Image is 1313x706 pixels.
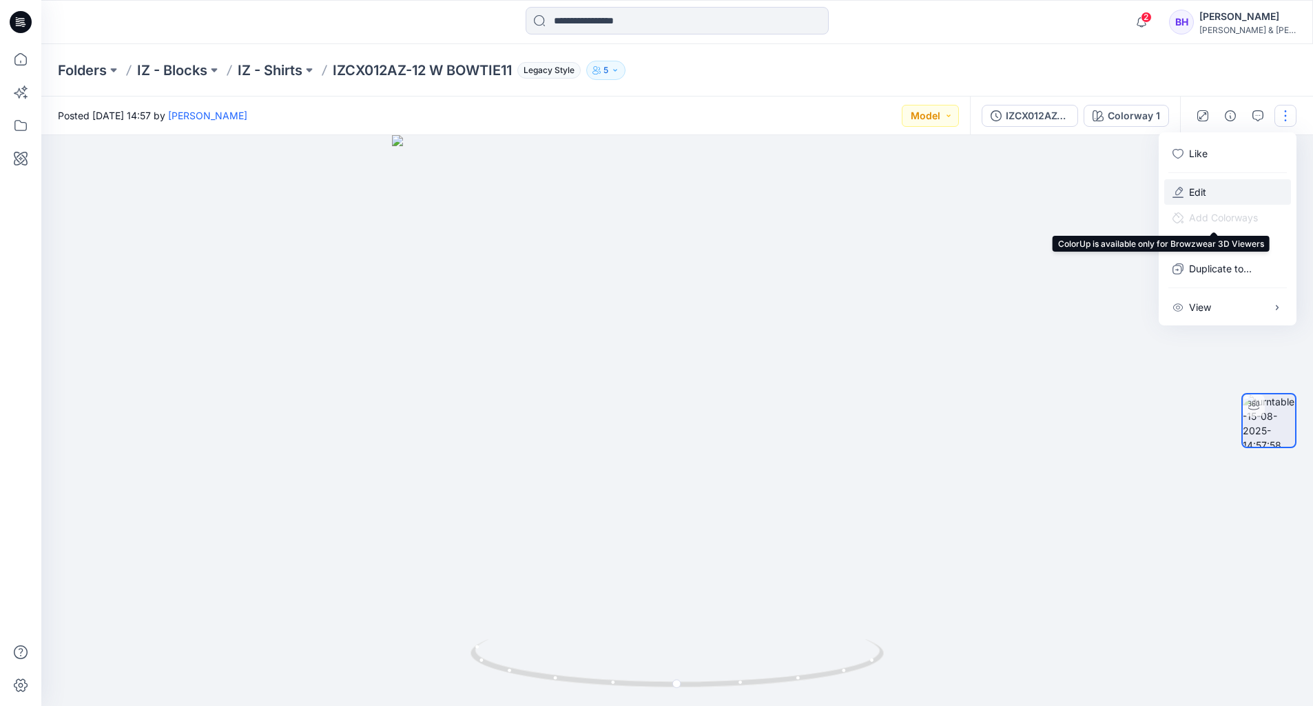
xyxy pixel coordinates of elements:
[1189,185,1206,199] a: Edit
[517,62,581,79] span: Legacy Style
[333,61,512,80] p: IZCX012AZ-12 W BOWTIE11
[1189,146,1208,161] p: Like
[1219,105,1241,127] button: Details
[1141,12,1152,23] span: 2
[58,108,247,123] span: Posted [DATE] 14:57 by
[1189,236,1267,250] p: Add to Collection
[168,110,247,121] a: [PERSON_NAME]
[982,105,1078,127] button: IZCX012AZ-12 W BOWTIE11
[1189,261,1252,276] p: Duplicate to...
[1189,300,1211,314] p: View
[1084,105,1169,127] button: Colorway 1
[1199,8,1296,25] div: [PERSON_NAME]
[137,61,207,80] a: IZ - Blocks
[586,61,626,80] button: 5
[603,63,608,78] p: 5
[512,61,581,80] button: Legacy Style
[1108,108,1160,123] div: Colorway 1
[1169,10,1194,34] div: BH
[238,61,302,80] a: IZ - Shirts
[1243,394,1295,447] img: turntable-15-08-2025-14:57:58
[1199,25,1296,35] div: [PERSON_NAME] & [PERSON_NAME]
[1006,108,1069,123] div: IZCX012AZ-12 W BOWTIE11
[58,61,107,80] a: Folders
